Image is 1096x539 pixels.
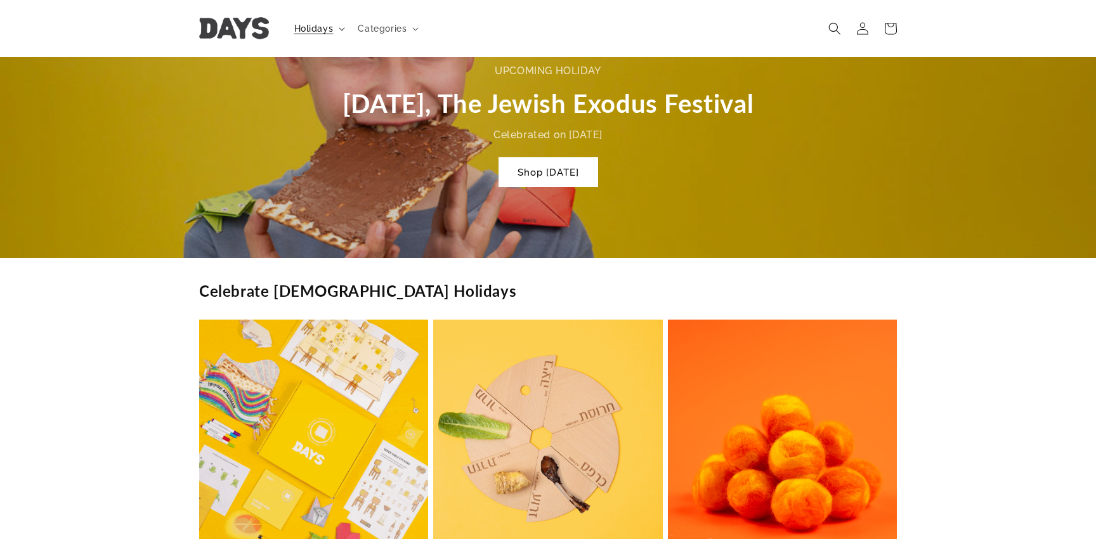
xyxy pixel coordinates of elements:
[294,23,334,34] span: Holidays
[493,129,603,141] span: Celebrated on [DATE]
[499,157,598,187] a: Shop [DATE]
[342,62,753,81] div: upcoming holiday
[358,23,407,34] span: Categories
[350,15,424,42] summary: Categories
[199,281,516,301] h2: Celebrate [DEMOGRAPHIC_DATA] Holidays
[199,18,269,40] img: Days United
[342,88,753,119] span: [DATE], The Jewish Exodus Festival
[287,15,351,42] summary: Holidays
[821,15,849,42] summary: Search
